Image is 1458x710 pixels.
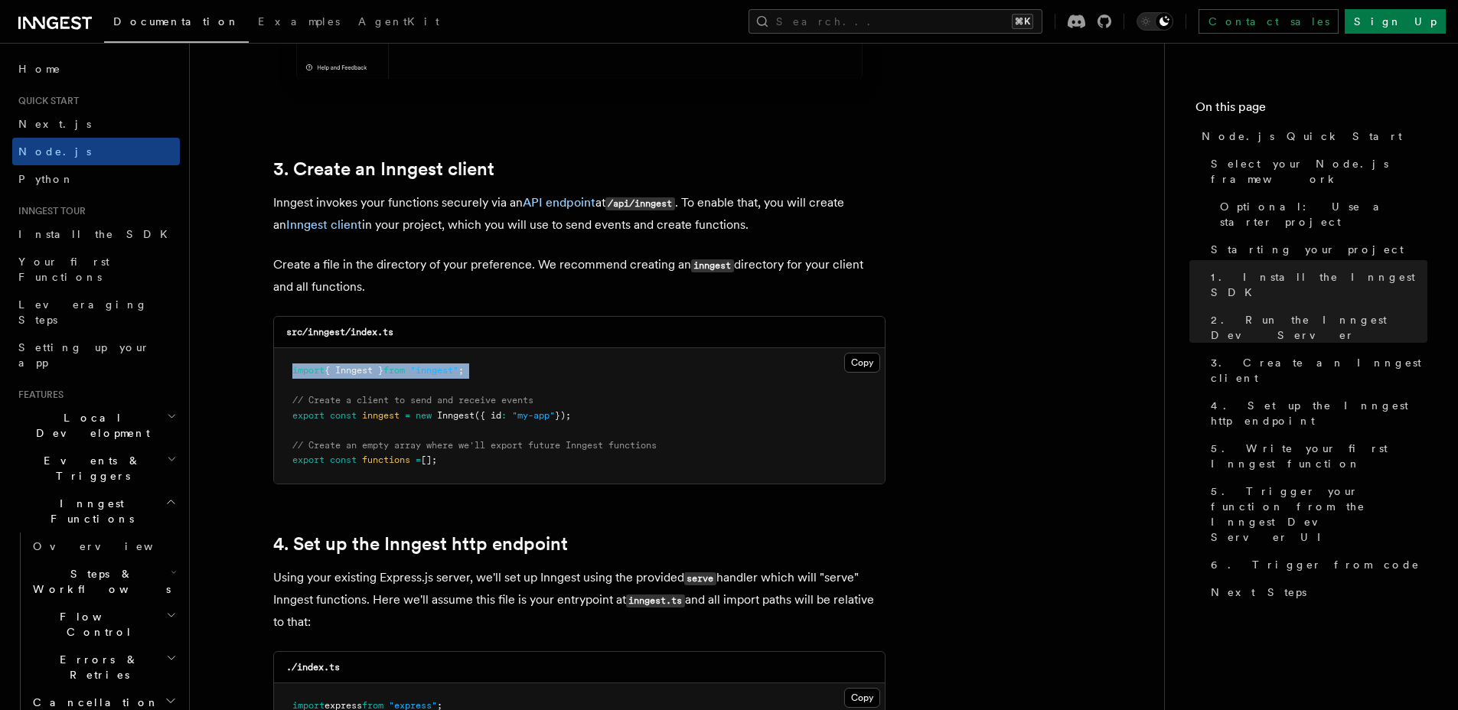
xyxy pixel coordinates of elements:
a: Home [12,55,180,83]
span: Setting up your app [18,341,150,369]
span: import [292,365,325,376]
a: Inngest client [286,217,362,232]
a: Examples [249,5,349,41]
span: Events & Triggers [12,453,167,484]
a: Next Steps [1205,578,1427,606]
a: Documentation [104,5,249,43]
span: const [330,454,357,465]
a: Overview [27,532,180,560]
p: Inngest invokes your functions securely via an at . To enable that, you will create an in your pr... [273,192,886,236]
a: Select your Node.js framework [1205,150,1427,193]
a: Your first Functions [12,248,180,291]
span: Node.js Quick Start [1202,129,1402,144]
a: Setting up your app [12,334,180,376]
code: inngest.ts [626,594,685,607]
button: Inngest Functions [12,490,180,532]
code: src/inngest/index.ts [286,327,393,337]
code: /api/inngest [605,197,675,210]
a: API endpoint [523,195,595,210]
span: { Inngest } [325,365,383,376]
a: 3. Create an Inngest client [1205,349,1427,392]
button: Flow Control [27,603,180,646]
span: Steps & Workflows [27,566,171,597]
span: Overview [33,540,191,552]
button: Copy [844,353,880,373]
span: export [292,454,325,465]
span: const [330,410,357,421]
span: Optional: Use a starter project [1220,199,1427,230]
span: // Create an empty array where we'll export future Inngest functions [292,440,657,451]
span: Documentation [113,15,240,28]
span: Select your Node.js framework [1211,156,1427,187]
a: Contact sales [1199,9,1339,34]
span: Quick start [12,95,79,107]
span: Inngest tour [12,205,86,217]
span: 2. Run the Inngest Dev Server [1211,312,1427,343]
h4: On this page [1195,98,1427,122]
span: = [405,410,410,421]
span: new [416,410,432,421]
span: 5. Write your first Inngest function [1211,441,1427,471]
span: ; [458,365,464,376]
button: Events & Triggers [12,447,180,490]
span: "inngest" [410,365,458,376]
p: Create a file in the directory of your preference. We recommend creating an directory for your cl... [273,254,886,298]
a: 1. Install the Inngest SDK [1205,263,1427,306]
span: Node.js [18,145,91,158]
button: Errors & Retries [27,646,180,689]
span: Leveraging Steps [18,298,148,326]
span: functions [362,454,410,465]
span: inngest [362,410,400,421]
span: Inngest Functions [12,496,165,526]
p: Using your existing Express.js server, we'll set up Inngest using the provided handler which will... [273,567,886,633]
span: Cancellation [27,695,159,710]
code: ./index.ts [286,662,340,673]
a: 3. Create an Inngest client [273,158,494,180]
span: 4. Set up the Inngest http endpoint [1211,398,1427,428]
span: Home [18,61,61,77]
span: Next.js [18,118,91,130]
span: Your first Functions [18,256,109,283]
span: = [416,454,421,465]
a: 6. Trigger from code [1205,551,1427,578]
button: Toggle dark mode [1137,12,1173,31]
a: Node.js [12,138,180,165]
a: 2. Run the Inngest Dev Server [1205,306,1427,349]
a: 5. Trigger your function from the Inngest Dev Server UI [1205,477,1427,551]
span: Install the SDK [18,228,177,240]
span: AgentKit [358,15,439,28]
span: Flow Control [27,609,166,640]
span: 6. Trigger from code [1211,557,1420,572]
span: []; [421,454,437,465]
span: Features [12,389,64,401]
span: // Create a client to send and receive events [292,395,533,405]
a: Python [12,165,180,193]
span: from [383,365,405,376]
span: Examples [258,15,340,28]
a: Leveraging Steps [12,291,180,334]
span: 5. Trigger your function from the Inngest Dev Server UI [1211,484,1427,545]
span: 3. Create an Inngest client [1211,355,1427,386]
span: ({ id [475,410,501,421]
button: Local Development [12,404,180,447]
a: Sign Up [1345,9,1446,34]
span: "my-app" [512,410,555,421]
span: Errors & Retries [27,652,166,682]
span: Starting your project [1211,242,1404,257]
a: Next.js [12,110,180,138]
button: Search...⌘K [749,9,1042,34]
span: 1. Install the Inngest SDK [1211,269,1427,300]
a: AgentKit [349,5,448,41]
span: Inngest [437,410,475,421]
a: Starting your project [1205,236,1427,263]
span: : [501,410,507,421]
button: Copy [844,688,880,708]
code: inngest [691,259,734,272]
a: 4. Set up the Inngest http endpoint [273,533,568,555]
a: Install the SDK [12,220,180,248]
span: Local Development [12,410,167,441]
a: Optional: Use a starter project [1214,193,1427,236]
a: Node.js Quick Start [1195,122,1427,150]
code: serve [684,572,716,585]
kbd: ⌘K [1012,14,1033,29]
